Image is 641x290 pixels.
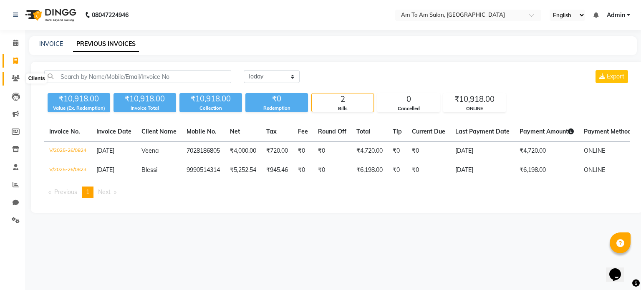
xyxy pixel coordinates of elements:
[312,105,373,112] div: Bills
[21,3,78,27] img: logo
[230,128,240,135] span: Net
[584,166,605,174] span: ONLINE
[179,105,242,112] div: Collection
[44,141,91,161] td: V/2025-26/0824
[584,147,605,154] span: ONLINE
[313,161,351,180] td: ₹0
[98,188,111,196] span: Next
[73,37,139,52] a: PREVIOUS INVOICES
[141,166,157,174] span: Blessi
[96,147,114,154] span: [DATE]
[245,105,308,112] div: Redemption
[393,128,402,135] span: Tip
[312,93,373,105] div: 2
[444,105,505,112] div: ONLINE
[298,128,308,135] span: Fee
[48,93,110,105] div: ₹10,918.00
[44,70,231,83] input: Search by Name/Mobile/Email/Invoice No
[356,128,371,135] span: Total
[407,161,450,180] td: ₹0
[293,161,313,180] td: ₹0
[584,128,640,135] span: Payment Methods
[141,147,159,154] span: Veena
[407,141,450,161] td: ₹0
[96,166,114,174] span: [DATE]
[450,161,515,180] td: [DATE]
[444,93,505,105] div: ₹10,918.00
[515,161,579,180] td: ₹6,198.00
[44,161,91,180] td: V/2025-26/0823
[49,128,80,135] span: Invoice No.
[293,141,313,161] td: ₹0
[388,141,407,161] td: ₹0
[450,141,515,161] td: [DATE]
[245,93,308,105] div: ₹0
[515,141,579,161] td: ₹4,720.00
[378,105,439,112] div: Cancelled
[455,128,510,135] span: Last Payment Date
[261,161,293,180] td: ₹945.46
[261,141,293,161] td: ₹720.00
[187,128,217,135] span: Mobile No.
[48,105,110,112] div: Value (Ex. Redemption)
[520,128,574,135] span: Payment Amount
[92,3,129,27] b: 08047224946
[378,93,439,105] div: 0
[607,73,624,80] span: Export
[318,128,346,135] span: Round Off
[351,141,388,161] td: ₹4,720.00
[182,141,225,161] td: 7028186805
[26,74,47,84] div: Clients
[39,40,63,48] a: INVOICE
[96,128,131,135] span: Invoice Date
[412,128,445,135] span: Current Due
[86,188,89,196] span: 1
[607,11,625,20] span: Admin
[606,257,633,282] iframe: chat widget
[179,93,242,105] div: ₹10,918.00
[596,70,628,83] button: Export
[351,161,388,180] td: ₹6,198.00
[44,187,630,198] nav: Pagination
[54,188,77,196] span: Previous
[313,141,351,161] td: ₹0
[225,141,261,161] td: ₹4,000.00
[225,161,261,180] td: ₹5,252.54
[114,93,176,105] div: ₹10,918.00
[182,161,225,180] td: 9990514314
[141,128,177,135] span: Client Name
[266,128,277,135] span: Tax
[114,105,176,112] div: Invoice Total
[388,161,407,180] td: ₹0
